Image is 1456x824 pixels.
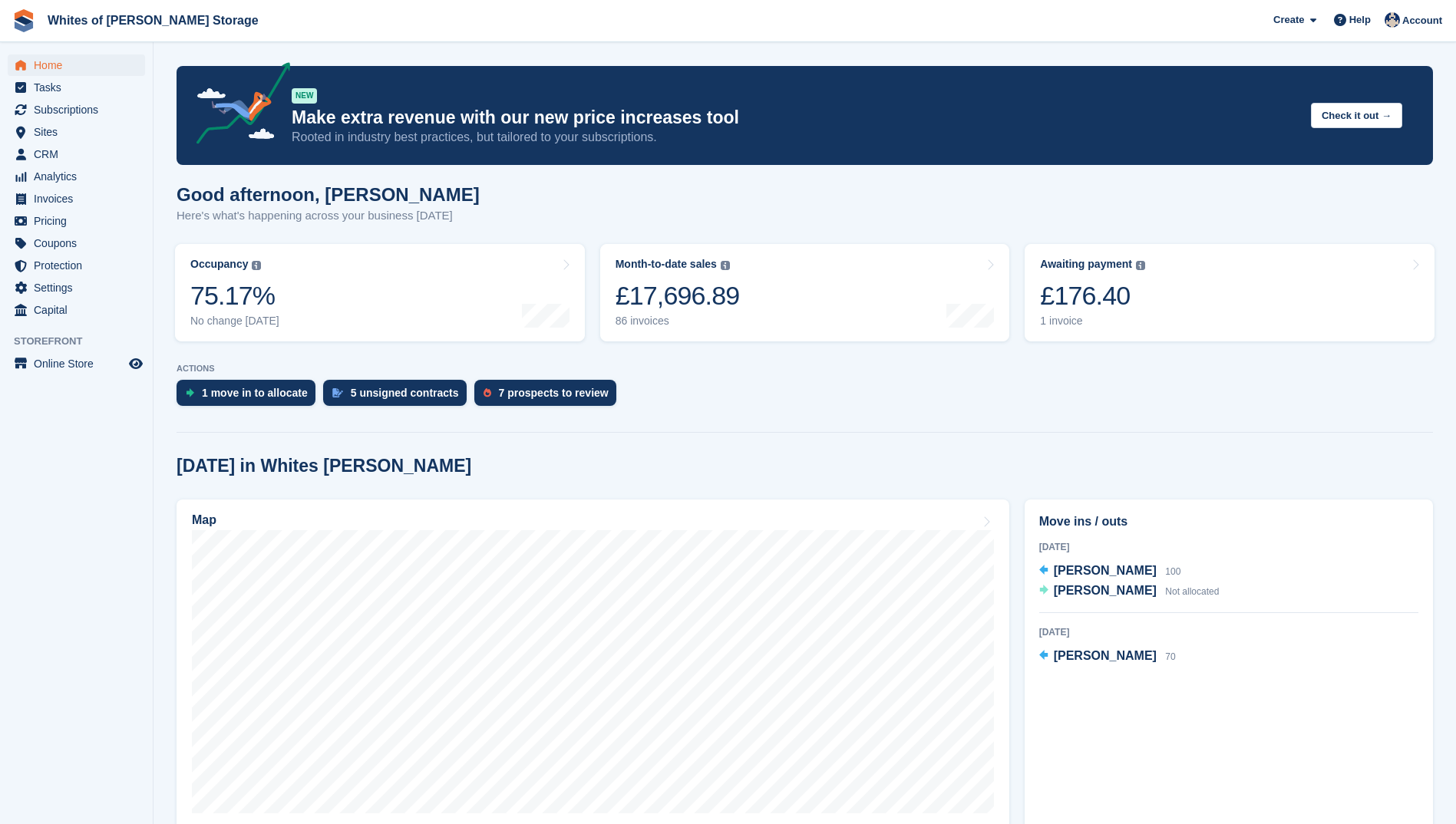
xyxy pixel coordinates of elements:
span: Invoices [34,188,126,209]
span: 100 [1165,566,1180,577]
div: Month-to-date sales [616,258,717,271]
span: Pricing [34,210,126,232]
a: [PERSON_NAME] 100 [1039,562,1181,582]
p: ACTIONS [177,364,1433,374]
div: NEW [292,88,317,104]
a: [PERSON_NAME] Not allocated [1039,582,1220,602]
span: CRM [34,143,126,165]
a: menu [8,255,145,276]
a: 7 prospects to review [474,380,624,414]
span: Coupons [34,232,126,254]
div: Awaiting payment [1040,258,1132,271]
img: move_ins_to_allocate_icon-fdf77a2bb77ea45bf5b3d319d69a93e2d87916cf1d5bf7949dd705db3b84f3ca.svg [186,388,194,397]
a: menu [8,54,145,76]
img: Wendy [1385,12,1400,28]
p: Here's what's happening across your business [DATE] [177,207,480,225]
span: Tasks [34,77,126,98]
a: menu [8,143,145,165]
span: Online Store [34,353,126,374]
button: Check it out → [1311,103,1402,128]
span: Home [34,54,126,76]
div: Occupancy [190,258,248,271]
div: £17,696.89 [616,280,740,311]
a: menu [8,353,145,374]
img: price-adjustments-announcement-icon-8257ccfd72463d97f412b2fc003d46551f7dbcb40ab6d574587a9cd5c0d94... [183,62,291,150]
div: [DATE] [1039,540,1418,554]
div: No change [DATE] [190,315,279,328]
a: Awaiting payment £176.40 1 invoice [1025,244,1435,341]
img: contract_signature_icon-13c848040528278c33f63329250d36e43548de30e8caae1d1a13099fd9432cc5.svg [332,388,343,397]
a: menu [8,77,145,98]
a: menu [8,299,145,321]
a: Whites of [PERSON_NAME] Storage [41,8,265,33]
span: Protection [34,255,126,276]
span: Capital [34,299,126,321]
a: menu [8,166,145,187]
p: Rooted in industry best practices, but tailored to your subscriptions. [292,129,1299,146]
a: menu [8,210,145,232]
span: 70 [1165,651,1175,662]
h1: Good afternoon, [PERSON_NAME] [177,184,480,205]
div: [DATE] [1039,625,1418,639]
a: [PERSON_NAME] 70 [1039,647,1176,667]
span: Not allocated [1165,586,1219,597]
h2: Move ins / outs [1039,513,1418,531]
span: Subscriptions [34,99,126,120]
img: icon-info-grey-7440780725fd019a000dd9b08b2336e03edf1995a4989e88bcd33f0948082b44.svg [1136,261,1145,270]
span: [PERSON_NAME] [1054,649,1157,662]
a: menu [8,121,145,143]
a: menu [8,188,145,209]
div: 7 prospects to review [499,387,609,399]
a: 1 move in to allocate [177,380,323,414]
div: 1 move in to allocate [202,387,308,399]
img: icon-info-grey-7440780725fd019a000dd9b08b2336e03edf1995a4989e88bcd33f0948082b44.svg [252,261,261,270]
span: [PERSON_NAME] [1054,564,1157,577]
a: Month-to-date sales £17,696.89 86 invoices [600,244,1010,341]
span: [PERSON_NAME] [1054,584,1157,597]
span: Analytics [34,166,126,187]
span: Settings [34,277,126,298]
div: 75.17% [190,280,279,311]
h2: [DATE] in Whites [PERSON_NAME] [177,456,471,476]
span: Help [1349,12,1371,28]
div: 1 invoice [1040,315,1145,328]
div: 86 invoices [616,315,740,328]
span: Account [1402,13,1442,28]
a: menu [8,277,145,298]
span: Sites [34,121,126,143]
h2: Map [192,513,216,527]
a: Occupancy 75.17% No change [DATE] [175,244,585,341]
a: menu [8,99,145,120]
a: 5 unsigned contracts [323,380,474,414]
span: Storefront [14,334,153,349]
img: icon-info-grey-7440780725fd019a000dd9b08b2336e03edf1995a4989e88bcd33f0948082b44.svg [721,261,730,270]
div: 5 unsigned contracts [351,387,459,399]
p: Make extra revenue with our new price increases tool [292,107,1299,129]
img: prospect-51fa495bee0391a8d652442698ab0144808aea92771e9ea1ae160a38d050c398.svg [484,388,491,397]
img: stora-icon-8386f47178a22dfd0bd8f6a31ec36ba5ce8667c1dd55bd0f319d3a0aa187defe.svg [12,9,35,32]
span: Create [1273,12,1304,28]
div: £176.40 [1040,280,1145,311]
a: Preview store [127,354,145,373]
a: menu [8,232,145,254]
